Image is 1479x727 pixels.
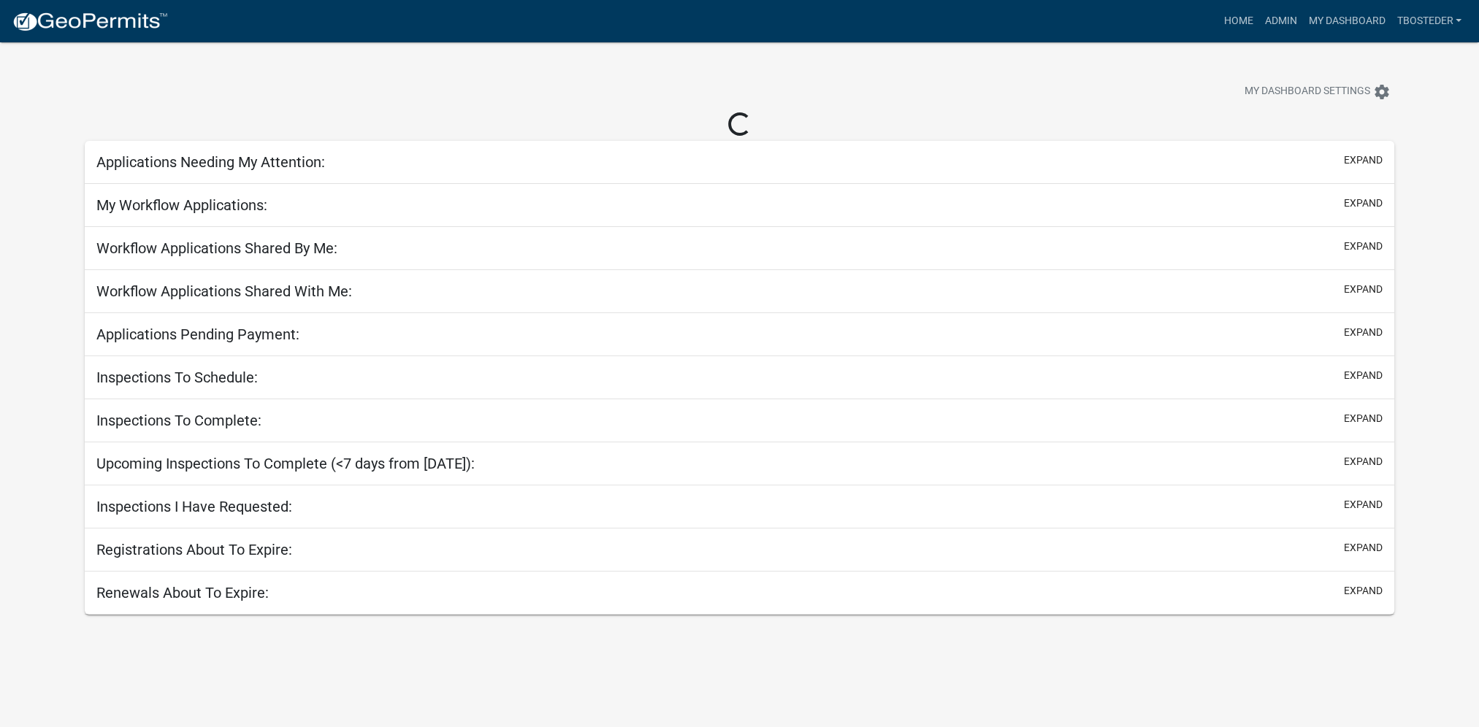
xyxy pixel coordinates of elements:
a: Admin [1258,7,1302,35]
button: expand [1344,196,1383,211]
button: expand [1344,282,1383,297]
h5: Applications Pending Payment: [96,326,299,343]
button: expand [1344,325,1383,340]
h5: My Workflow Applications: [96,196,267,214]
button: expand [1344,583,1383,599]
h5: Applications Needing My Attention: [96,153,325,171]
button: expand [1344,411,1383,426]
h5: Workflow Applications Shared With Me: [96,282,352,300]
h5: Registrations About To Expire: [96,541,292,558]
button: expand [1344,497,1383,512]
h5: Inspections I Have Requested: [96,498,292,515]
button: expand [1344,454,1383,469]
button: expand [1344,368,1383,383]
h5: Upcoming Inspections To Complete (<7 days from [DATE]): [96,455,475,472]
h5: Renewals About To Expire: [96,584,269,601]
i: settings [1373,83,1391,101]
span: My Dashboard Settings [1245,83,1370,101]
h5: Inspections To Complete: [96,412,261,429]
a: My Dashboard [1302,7,1391,35]
button: expand [1344,153,1383,168]
a: tbosteder [1391,7,1467,35]
h5: Workflow Applications Shared By Me: [96,239,337,257]
button: expand [1344,540,1383,555]
button: My Dashboard Settingssettings [1233,77,1402,106]
h5: Inspections To Schedule: [96,369,258,386]
a: Home [1218,7,1258,35]
button: expand [1344,239,1383,254]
